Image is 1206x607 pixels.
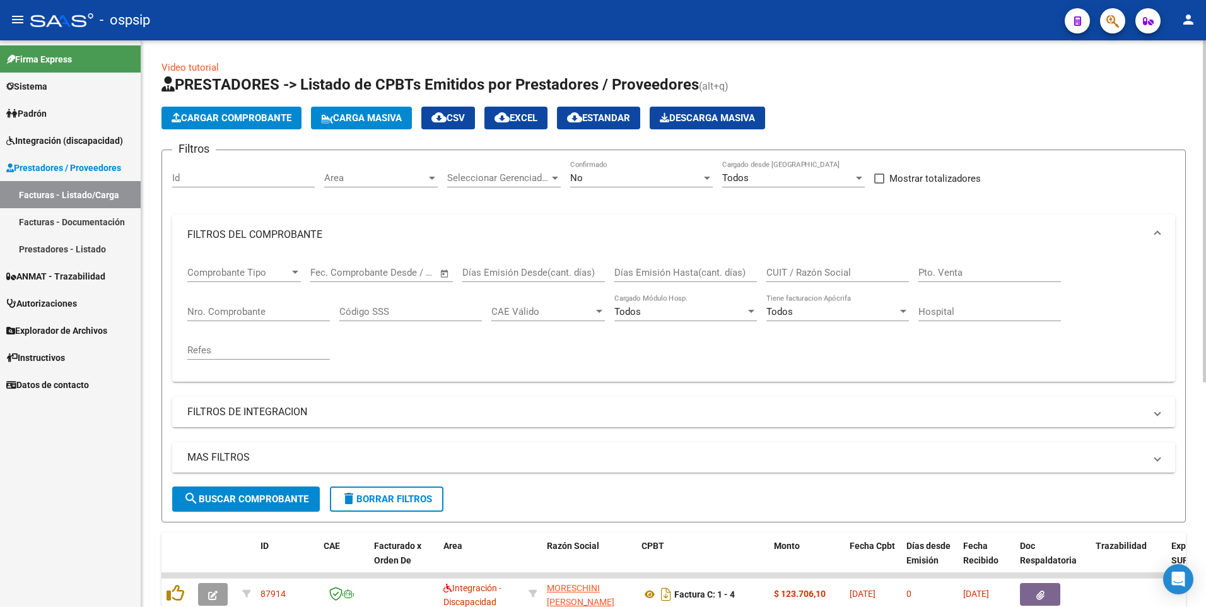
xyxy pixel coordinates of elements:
datatable-header-cell: Doc Respaldatoria [1015,533,1091,588]
span: Todos [614,306,641,317]
span: Firma Express [6,52,72,66]
span: PRESTADORES -> Listado de CPBTs Emitidos por Prestadores / Proveedores [161,76,699,93]
span: Facturado x Orden De [374,541,421,565]
button: Carga Masiva [311,107,412,129]
span: Datos de contacto [6,378,89,392]
datatable-header-cell: Facturado x Orden De [369,533,438,588]
mat-panel-title: FILTROS DEL COMPROBANTE [187,228,1145,242]
h3: Filtros [172,140,216,158]
span: ID [261,541,269,551]
span: 87914 [261,589,286,599]
input: Start date [310,267,351,278]
mat-icon: search [184,491,199,506]
span: EXCEL [495,112,537,124]
strong: $ 123.706,10 [774,589,826,599]
button: Descarga Masiva [650,107,765,129]
span: - ospsip [100,6,150,34]
datatable-header-cell: CPBT [636,533,769,588]
span: Prestadores / Proveedores [6,161,121,175]
div: FILTROS DEL COMPROBANTE [172,255,1175,382]
mat-icon: cloud_download [431,110,447,125]
span: Comprobante Tipo [187,267,290,278]
span: 0 [906,589,911,599]
button: Cargar Comprobante [161,107,301,129]
span: [DATE] [963,589,989,599]
mat-panel-title: FILTROS DE INTEGRACION [187,405,1145,419]
mat-icon: person [1181,12,1196,27]
mat-expansion-panel-header: MAS FILTROS [172,442,1175,473]
span: Seleccionar Gerenciador [447,172,549,184]
div: Open Intercom Messenger [1163,564,1193,594]
datatable-header-cell: Fecha Cpbt [845,533,901,588]
mat-panel-title: MAS FILTROS [187,451,1145,464]
mat-expansion-panel-header: FILTROS DEL COMPROBANTE [172,215,1175,255]
span: CAE [324,541,340,551]
span: CAE Válido [491,306,594,317]
span: Mostrar totalizadores [889,171,981,186]
span: Area [324,172,426,184]
span: Razón Social [547,541,599,551]
span: Instructivos [6,351,65,365]
span: Estandar [567,112,630,124]
span: Autorizaciones [6,297,77,310]
span: Doc Respaldatoria [1020,541,1077,565]
span: Integración (discapacidad) [6,134,123,148]
mat-icon: delete [341,491,356,506]
span: Descarga Masiva [660,112,755,124]
span: Todos [766,306,793,317]
mat-icon: cloud_download [567,110,582,125]
span: Cargar Comprobante [172,112,291,124]
span: Días desde Emisión [906,541,951,565]
span: Buscar Comprobante [184,493,308,505]
span: Borrar Filtros [341,493,432,505]
span: [DATE] [850,589,875,599]
span: Explorador de Archivos [6,324,107,338]
span: Fecha Recibido [963,541,998,565]
button: Buscar Comprobante [172,486,320,512]
button: Borrar Filtros [330,486,443,512]
button: CSV [421,107,475,129]
span: Monto [774,541,800,551]
span: Fecha Cpbt [850,541,895,551]
span: Padrón [6,107,47,121]
app-download-masive: Descarga masiva de comprobantes (adjuntos) [650,107,765,129]
span: Sistema [6,80,47,93]
datatable-header-cell: Razón Social [542,533,636,588]
span: CPBT [641,541,664,551]
datatable-header-cell: Monto [769,533,845,588]
datatable-header-cell: Días desde Emisión [901,533,958,588]
span: Trazabilidad [1096,541,1147,551]
span: (alt+q) [699,80,729,92]
span: Area [443,541,462,551]
datatable-header-cell: Area [438,533,524,588]
i: Descargar documento [658,584,674,604]
mat-expansion-panel-header: FILTROS DE INTEGRACION [172,397,1175,427]
datatable-header-cell: ID [255,533,319,588]
span: No [570,172,583,184]
button: Open calendar [438,266,452,281]
datatable-header-cell: Trazabilidad [1091,533,1166,588]
button: Estandar [557,107,640,129]
span: Carga Masiva [321,112,402,124]
datatable-header-cell: Fecha Recibido [958,533,1015,588]
a: Video tutorial [161,62,219,73]
mat-icon: menu [10,12,25,27]
datatable-header-cell: CAE [319,533,369,588]
mat-icon: cloud_download [495,110,510,125]
button: EXCEL [484,107,547,129]
input: End date [363,267,424,278]
strong: Factura C: 1 - 4 [674,589,735,599]
span: CSV [431,112,465,124]
span: ANMAT - Trazabilidad [6,269,105,283]
span: Todos [722,172,749,184]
